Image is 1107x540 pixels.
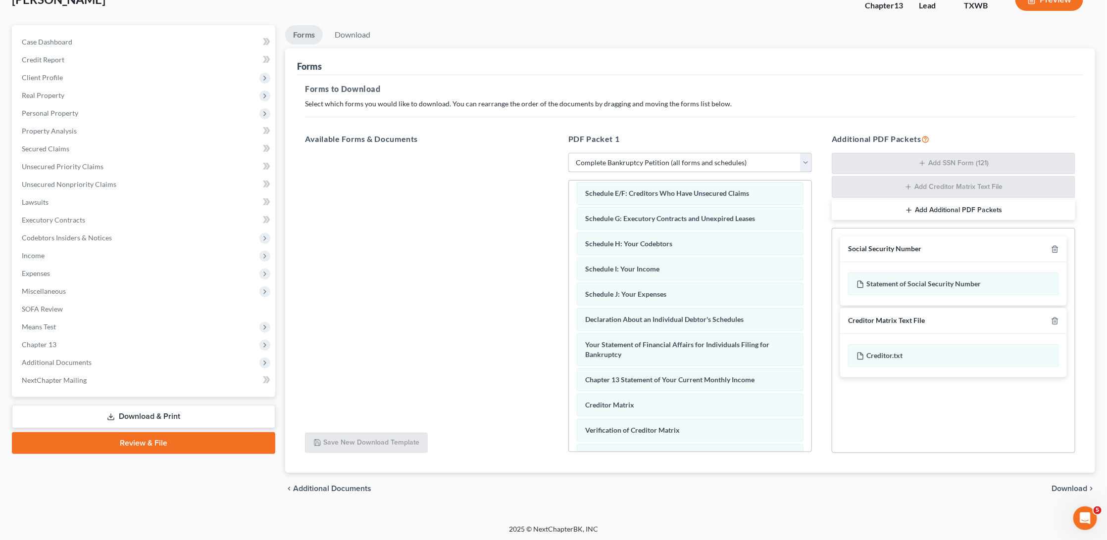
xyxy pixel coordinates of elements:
span: Client Profile [22,73,63,82]
span: Chapter 13 Statement of Your Current Monthly Income [585,375,755,384]
span: Means Test [22,322,56,331]
a: Unsecured Nonpriority Claims [14,176,275,193]
p: Select which forms you would like to download. You can rearrange the order of the documents by dr... [305,99,1075,109]
button: Save New Download Template [305,433,428,453]
iframe: Intercom live chat [1073,506,1097,530]
span: Schedule G: Executory Contracts and Unexpired Leases [585,214,755,223]
div: Social Security Number [848,244,921,254]
a: Download & Print [12,405,275,428]
span: Creditor Matrix [585,401,634,409]
span: Expenses [22,269,50,277]
span: Additional Documents [293,485,371,493]
span: Property Analysis [22,127,77,135]
span: Schedule H: Your Codebtors [585,239,672,248]
i: chevron_right [1087,485,1095,493]
span: Declaration About an Individual Debtor's Schedules [585,315,744,323]
span: Download [1052,485,1087,493]
a: Credit Report [14,51,275,69]
a: Executory Contracts [14,211,275,229]
a: NextChapter Mailing [14,371,275,389]
span: Unsecured Nonpriority Claims [22,180,116,188]
span: Schedule E/F: Creditors Who Have Unsecured Claims [585,189,749,197]
div: Forms [297,60,322,72]
div: Statement of Social Security Number [848,272,1059,295]
button: Add SSN Form (121) [832,153,1075,175]
i: chevron_left [285,485,293,493]
span: Lawsuits [22,198,49,206]
a: chevron_left Additional Documents [285,485,371,493]
span: SOFA Review [22,305,63,313]
span: Case Dashboard [22,38,72,46]
span: Miscellaneous [22,287,66,295]
a: SOFA Review [14,300,275,318]
h5: Additional PDF Packets [832,133,1075,145]
span: Unsecured Priority Claims [22,162,103,171]
a: Property Analysis [14,122,275,140]
span: Secured Claims [22,144,69,153]
a: Unsecured Priority Claims [14,158,275,176]
span: NextChapter Mailing [22,376,87,384]
span: Income [22,251,45,260]
a: Case Dashboard [14,33,275,51]
a: Secured Claims [14,140,275,158]
a: Lawsuits [14,193,275,211]
span: Real Property [22,91,64,99]
button: Download chevron_right [1052,485,1095,493]
h5: Available Forms & Documents [305,133,549,145]
span: Chapter 13 [22,340,56,349]
span: Credit Report [22,55,64,64]
h5: Forms to Download [305,83,1075,95]
button: Add Additional PDF Packets [832,200,1075,221]
span: Your Statement of Financial Affairs for Individuals Filing for Bankruptcy [585,340,769,359]
span: Additional Documents [22,358,92,366]
h5: PDF Packet 1 [568,133,812,145]
span: Verification of Creditor Matrix [585,426,680,434]
span: 5 [1094,506,1102,514]
a: Download [327,25,378,45]
span: Schedule J: Your Expenses [585,290,666,298]
span: Personal Property [22,109,78,117]
span: Executory Contracts [22,216,85,224]
a: Forms [285,25,323,45]
div: Creditor Matrix Text File [848,316,925,325]
span: Codebtors Insiders & Notices [22,233,112,242]
div: Creditor.txt [848,344,1059,367]
span: Schedule I: Your Income [585,265,659,273]
span: 13 [894,0,903,10]
button: Add Creditor Matrix Text File [832,176,1075,198]
span: Notice Required by 11 U.S.C. § 342(b) for Individuals Filing for Bankruptcy [585,451,775,469]
a: Review & File [12,432,275,454]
